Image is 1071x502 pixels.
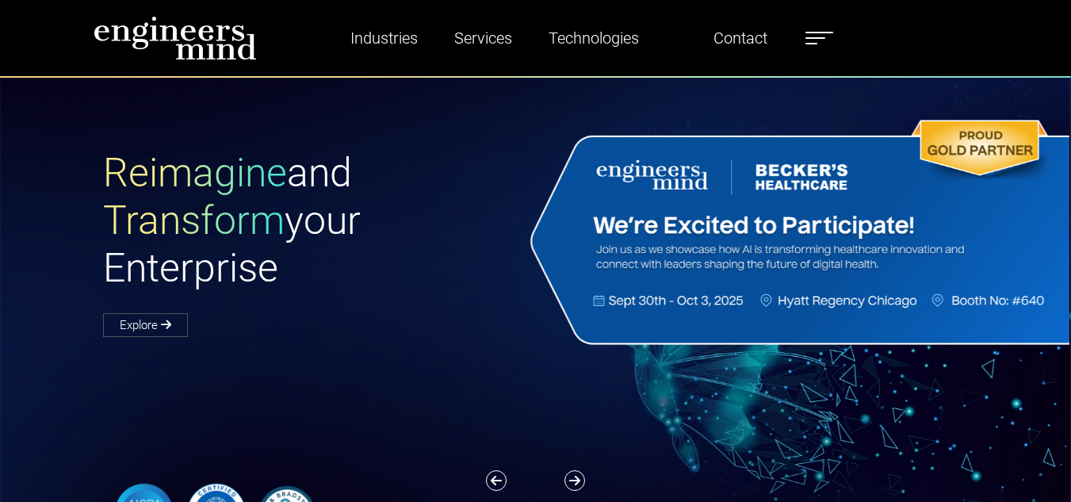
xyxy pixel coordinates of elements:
[103,149,536,292] h1: and your Enterprise
[542,20,645,56] a: Technologies
[448,20,518,56] a: Services
[525,116,1070,349] img: Website Banner
[707,20,774,56] a: Contact
[103,313,188,337] a: Explore
[103,150,287,196] span: Reimagine
[103,197,285,243] span: Transform
[94,16,257,60] img: logo
[344,20,424,56] a: Industries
